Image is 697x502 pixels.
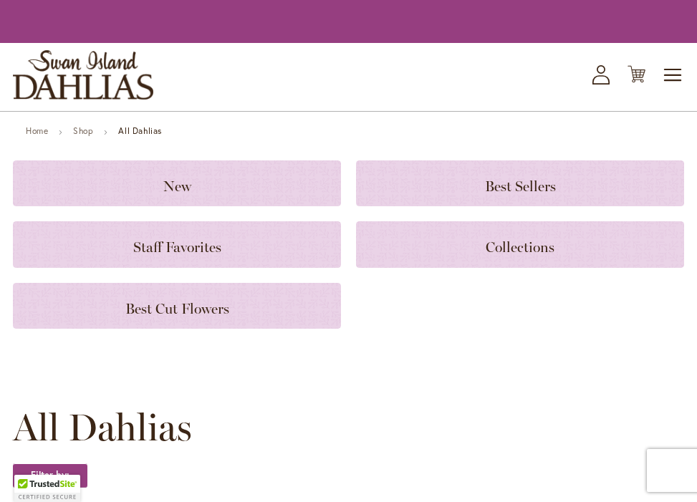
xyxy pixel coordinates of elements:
[118,125,162,136] strong: All Dahlias
[13,50,153,100] a: store logo
[356,160,684,206] a: Best Sellers
[163,178,191,195] span: New
[485,178,556,195] span: Best Sellers
[133,238,221,256] span: Staff Favorites
[13,160,341,206] a: New
[13,406,192,449] span: All Dahlias
[26,125,48,136] a: Home
[125,300,229,317] span: Best Cut Flowers
[13,283,341,329] a: Best Cut Flowers
[356,221,684,267] a: Collections
[11,451,51,491] iframe: Launch Accessibility Center
[73,125,93,136] a: Shop
[13,221,341,267] a: Staff Favorites
[486,238,554,256] span: Collections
